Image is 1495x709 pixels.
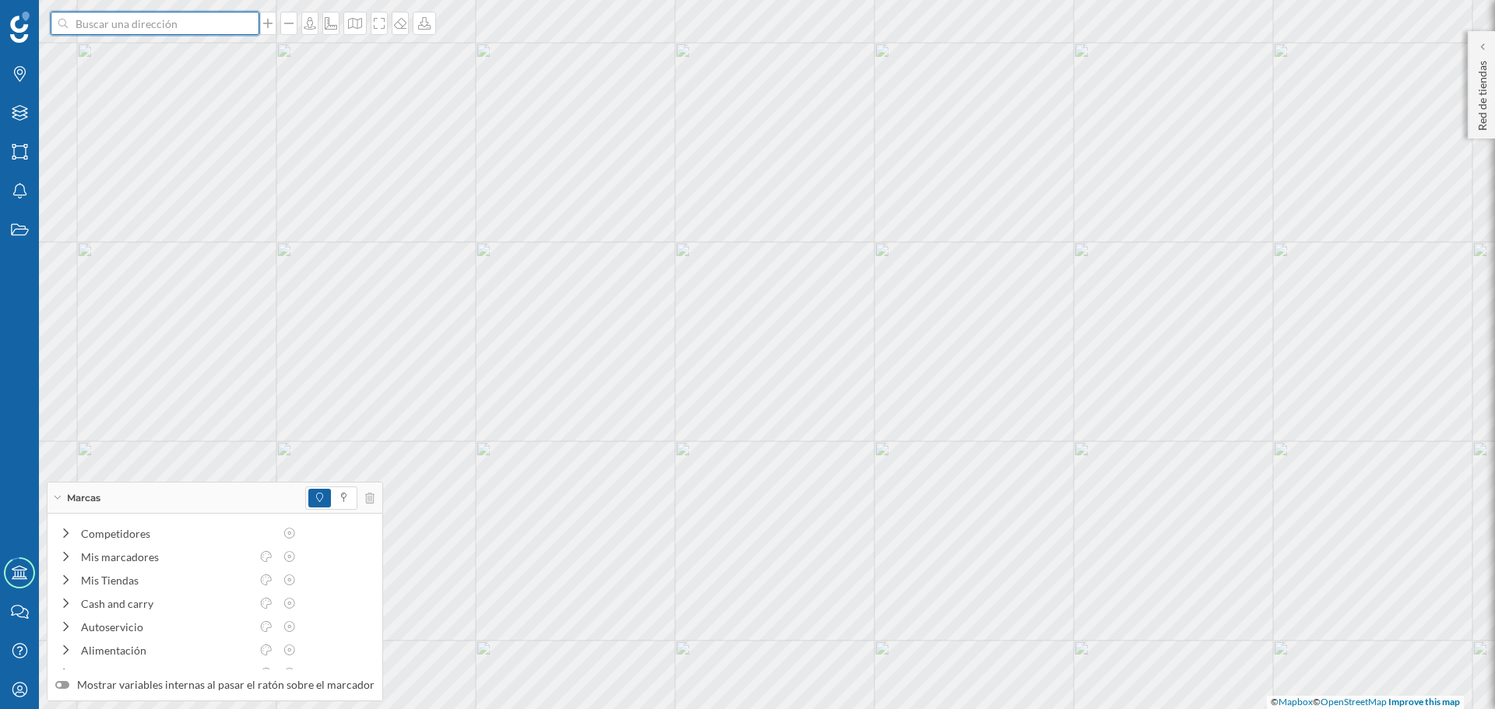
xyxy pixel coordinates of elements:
div: Hipermercados [81,665,251,682]
span: Soporte [31,11,86,25]
span: Marcas [67,491,100,505]
div: Alimentación [81,642,251,658]
div: Competidores [81,525,274,542]
label: Mostrar variables internas al pasar el ratón sobre el marcador [55,677,375,693]
a: Improve this map [1388,696,1460,707]
div: © © [1267,696,1464,709]
a: Mapbox [1279,696,1313,707]
div: Cash and carry [81,595,251,612]
img: Geoblink Logo [10,12,30,43]
div: Mis Tiendas [81,572,251,588]
a: OpenStreetMap [1321,696,1387,707]
p: Red de tiendas [1475,54,1490,131]
div: Mis marcadores [81,549,251,565]
div: Autoservicio [81,619,251,635]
